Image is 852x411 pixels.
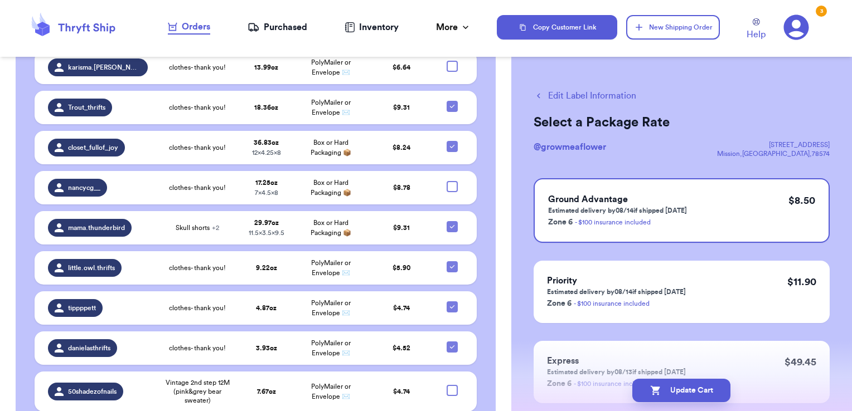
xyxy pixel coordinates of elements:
[534,143,606,151] span: @ growmeaflower
[68,183,100,192] span: nancycg__
[68,304,96,312] span: tippppett
[393,104,410,111] span: $ 9.31
[626,15,720,40] button: New Shipping Order
[393,184,410,191] span: $ 8.78
[787,274,816,290] p: $ 11.90
[311,59,351,76] span: PolyMailer or Envelope ✉️
[256,345,277,351] strong: 3.93 oz
[632,379,730,402] button: Update Cart
[548,195,628,204] span: Ground Advantage
[393,224,410,231] span: $ 9.31
[176,223,219,232] span: Skull shorts
[311,300,351,316] span: PolyMailer or Envelope ✉️
[393,345,410,351] span: $ 4.52
[256,305,277,311] strong: 4.87 oz
[547,276,577,285] span: Priority
[393,64,410,71] span: $ 6.64
[254,64,278,71] strong: 13.99 oz
[248,21,307,34] a: Purchased
[169,344,226,353] span: clothes- thank you!
[547,287,686,296] p: Estimated delivery by 08/14 if shipped [DATE]
[717,140,830,149] div: [STREET_ADDRESS]
[311,99,351,116] span: PolyMailer or Envelope ✉️
[168,20,210,35] a: Orders
[254,104,278,111] strong: 18.36 oz
[311,179,351,196] span: Box or Hard Packaging 📦
[311,340,351,356] span: PolyMailer or Envelope ✉️
[547,300,572,307] span: Zone 6
[169,183,226,192] span: clothes- thank you!
[254,219,279,226] strong: 29.97 oz
[68,143,118,152] span: closet_fullof_joy
[68,103,105,112] span: Trout_thrifts
[168,20,210,33] div: Orders
[393,265,410,271] span: $ 5.90
[785,354,816,370] p: $ 49.45
[548,206,687,215] p: Estimated delivery by 08/14 if shipped [DATE]
[169,63,226,72] span: clothes- thank you!
[311,139,351,156] span: Box or Hard Packaging 📦
[255,189,278,196] span: 7 x 4.5 x 8
[311,383,351,400] span: PolyMailer or Envelope ✉️
[68,63,142,72] span: karisma.[PERSON_NAME]
[311,260,351,276] span: PolyMailer or Envelope ✉️
[169,143,226,152] span: clothes- thank you!
[547,356,579,365] span: Express
[548,218,573,226] span: Zone 6
[68,223,125,232] span: mama.thunderbird
[547,368,686,376] p: Estimated delivery by 08/13 if shipped [DATE]
[252,149,281,156] span: 12 x 4.25 x 8
[788,193,815,208] p: $ 8.50
[393,144,410,151] span: $ 8.24
[575,219,651,226] a: - $100 insurance included
[212,224,219,231] span: + 2
[393,305,410,311] span: $ 4.74
[249,229,284,236] span: 11.5 x 3.5 x 9.5
[68,344,110,353] span: danielasthrifts
[717,149,830,158] div: Mission , [GEOGRAPHIC_DATA] , 78574
[393,388,410,395] span: $ 4.74
[254,139,279,146] strong: 36.83 oz
[497,15,617,40] button: Copy Customer Link
[436,21,471,34] div: More
[747,18,766,41] a: Help
[161,378,234,405] span: Vintage 2nd step 12M (pink&grey bear sweater)
[256,265,277,271] strong: 9.22 oz
[783,14,809,40] a: 3
[816,6,827,17] div: 3
[68,263,115,272] span: little.owl.thrifts
[534,114,830,131] h2: Select a Package Rate
[169,304,226,312] span: clothes- thank you!
[255,179,278,186] strong: 17.25 oz
[345,21,399,34] a: Inventory
[574,300,650,307] a: - $100 insurance included
[747,28,766,41] span: Help
[169,103,226,112] span: clothes- thank you!
[534,89,636,102] button: Edit Label Information
[68,387,117,396] span: 50shadezofnails
[169,263,226,272] span: clothes- thank you!
[311,219,351,236] span: Box or Hard Packaging 📦
[257,388,276,395] strong: 7.67 oz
